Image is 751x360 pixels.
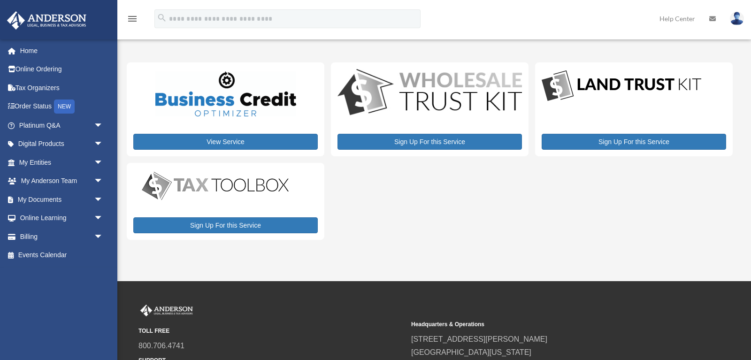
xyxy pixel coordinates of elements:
[7,172,117,191] a: My Anderson Teamarrow_drop_down
[138,326,405,336] small: TOLL FREE
[54,100,75,114] div: NEW
[133,169,298,202] img: taxtoolbox_new-1.webp
[94,209,113,228] span: arrow_drop_down
[337,69,522,118] img: WS-Trust-Kit-lgo-1.jpg
[138,342,184,350] a: 800.706.4741
[127,13,138,24] i: menu
[7,97,117,116] a: Order StatusNEW
[94,116,113,135] span: arrow_drop_down
[542,134,726,150] a: Sign Up For this Service
[411,335,547,343] a: [STREET_ADDRESS][PERSON_NAME]
[337,134,522,150] a: Sign Up For this Service
[542,69,701,103] img: LandTrust_lgo-1.jpg
[7,246,117,265] a: Events Calendar
[411,320,677,329] small: Headquarters & Operations
[7,116,117,135] a: Platinum Q&Aarrow_drop_down
[7,227,117,246] a: Billingarrow_drop_down
[94,135,113,154] span: arrow_drop_down
[7,60,117,79] a: Online Ordering
[94,190,113,209] span: arrow_drop_down
[7,135,113,153] a: Digital Productsarrow_drop_down
[730,12,744,25] img: User Pic
[157,13,167,23] i: search
[7,78,117,97] a: Tax Organizers
[7,209,117,228] a: Online Learningarrow_drop_down
[411,348,531,356] a: [GEOGRAPHIC_DATA][US_STATE]
[127,16,138,24] a: menu
[94,227,113,246] span: arrow_drop_down
[133,217,318,233] a: Sign Up For this Service
[133,134,318,150] a: View Service
[7,41,117,60] a: Home
[94,172,113,191] span: arrow_drop_down
[138,305,195,317] img: Anderson Advisors Platinum Portal
[7,153,117,172] a: My Entitiesarrow_drop_down
[7,190,117,209] a: My Documentsarrow_drop_down
[4,11,89,30] img: Anderson Advisors Platinum Portal
[94,153,113,172] span: arrow_drop_down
